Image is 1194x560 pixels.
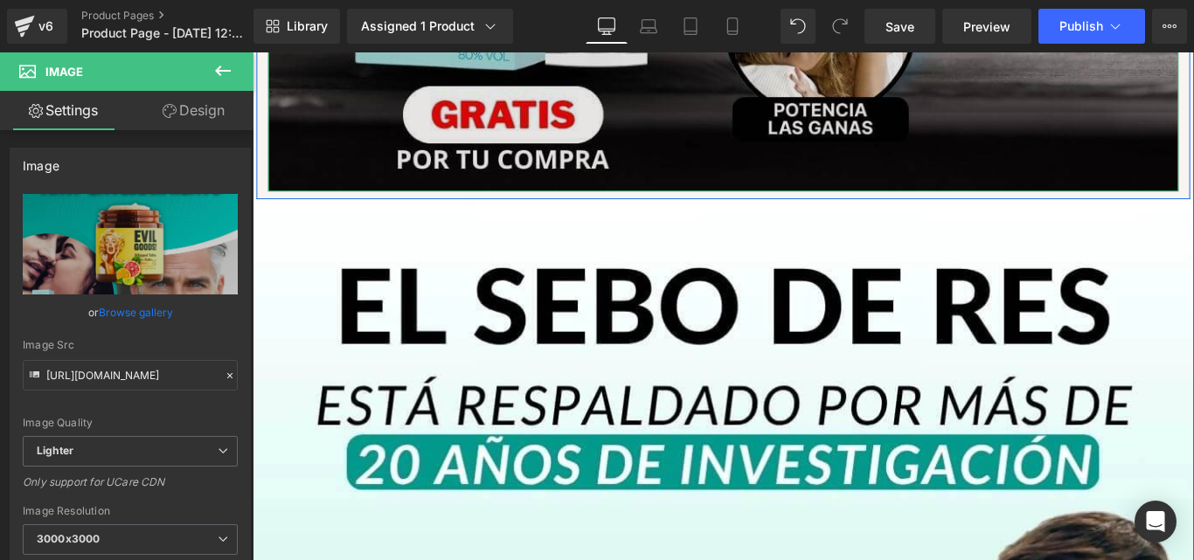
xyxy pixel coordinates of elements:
[1059,19,1103,33] span: Publish
[885,17,914,36] span: Save
[361,17,499,35] div: Assigned 1 Product
[7,9,67,44] a: v6
[1038,9,1145,44] button: Publish
[963,17,1010,36] span: Preview
[99,297,173,328] a: Browse gallery
[23,475,238,501] div: Only support for UCare CDN
[1152,9,1187,44] button: More
[781,9,816,44] button: Undo
[23,505,238,517] div: Image Resolution
[586,9,628,44] a: Desktop
[670,9,712,44] a: Tablet
[45,65,83,79] span: Image
[23,360,238,391] input: Link
[37,444,73,457] b: Lighter
[23,303,238,321] div: or
[35,15,57,38] div: v6
[287,18,328,34] span: Library
[81,26,249,40] span: Product Page - [DATE] 12:00:56
[712,9,753,44] a: Mobile
[37,532,100,545] b: 3000x3000
[23,149,59,173] div: Image
[81,9,282,23] a: Product Pages
[1135,501,1177,543] div: Open Intercom Messenger
[823,9,857,44] button: Redo
[628,9,670,44] a: Laptop
[23,339,238,351] div: Image Src
[942,9,1031,44] a: Preview
[130,91,257,130] a: Design
[253,9,340,44] a: New Library
[23,417,238,429] div: Image Quality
